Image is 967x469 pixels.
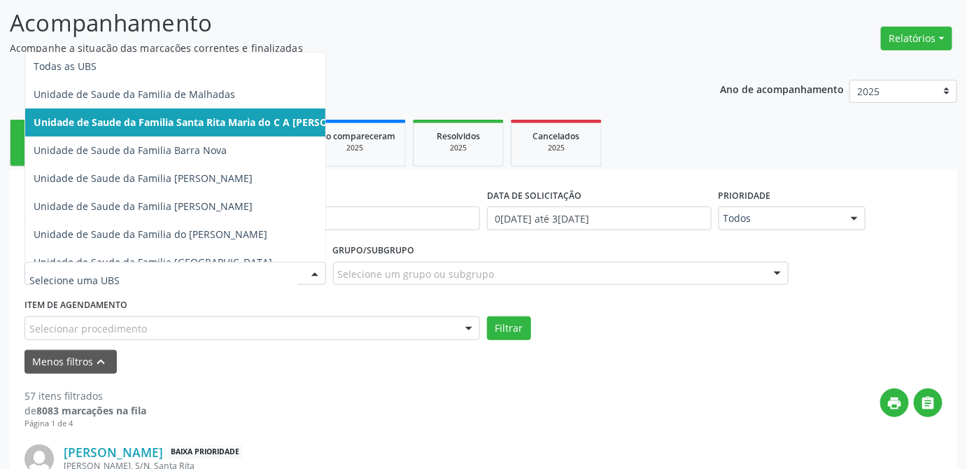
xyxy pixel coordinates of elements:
div: 2025 [521,143,591,153]
span: Todas as UBS [34,59,97,73]
span: Unidade de Saude da Familia de Malhadas [34,87,235,101]
button: Relatórios [881,27,952,50]
span: Unidade de Saude da Familia [PERSON_NAME] [34,199,253,213]
span: Unidade de Saude da Familia Santa Rita Maria do C A [PERSON_NAME] [34,115,372,129]
i: keyboard_arrow_up [94,354,109,370]
span: Selecione um grupo ou subgrupo [338,267,495,281]
span: Unidade de Saude da Familia [PERSON_NAME] [34,171,253,185]
label: Prioridade [719,185,771,206]
div: de [24,403,146,418]
label: Item de agendamento [24,295,127,316]
i: print [887,395,903,411]
span: Baixa Prioridade [168,445,242,460]
label: DATA DE SOLICITAÇÃO [487,185,581,206]
span: Cancelados [533,130,580,142]
button: print [880,388,909,417]
span: Resolvidos [437,130,480,142]
div: 57 itens filtrados [24,388,146,403]
input: Selecione um intervalo [487,206,712,230]
span: Selecionar procedimento [29,321,147,336]
span: Todos [724,211,837,225]
p: Ano de acompanhamento [721,80,845,97]
label: Grupo/Subgrupo [333,240,415,262]
a: [PERSON_NAME] [64,444,163,460]
input: Selecione uma UBS [29,267,297,295]
span: Unidade de Saude da Familia do [PERSON_NAME] [34,227,267,241]
button: Menos filtroskeyboard_arrow_up [24,350,117,374]
span: Unidade de Saude da Familia Barra Nova [34,143,227,157]
span: Não compareceram [314,130,395,142]
div: 2025 [423,143,493,153]
div: Página 1 de 4 [24,418,146,430]
strong: 8083 marcações na fila [36,404,146,417]
button:  [914,388,943,417]
p: Acompanhamento [10,6,673,41]
i:  [921,395,936,411]
div: 2025 [314,143,395,153]
div: Nova marcação [20,147,90,157]
span: Unidade de Saude da Familia [GEOGRAPHIC_DATA] [34,255,272,269]
button: Filtrar [487,316,531,340]
p: Acompanhe a situação das marcações correntes e finalizadas [10,41,673,55]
